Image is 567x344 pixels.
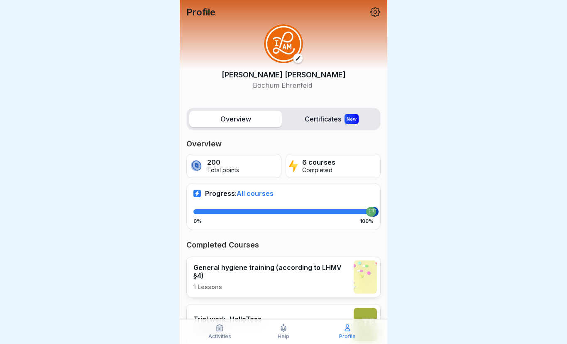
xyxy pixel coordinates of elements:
[189,111,282,127] label: Overview
[207,158,239,166] p: 200
[193,283,349,291] p: 1 Lessons
[222,80,346,90] p: Bochum Ehrenfeld
[237,189,274,198] span: All courses
[208,334,231,339] p: Activities
[288,159,298,173] img: lightning.svg
[285,111,378,127] label: Certificates
[186,257,381,297] a: General hygiene training (according to LHMV §4)1 Lessons
[207,167,239,174] p: Total points
[189,159,203,173] img: coin.svg
[205,189,274,198] p: Progress:
[360,218,374,224] p: 100%
[186,240,381,250] p: Completed Courses
[193,315,262,323] p: Trial work_HelloTess
[193,218,202,224] p: 0%
[345,114,359,124] div: New
[186,139,381,149] p: Overview
[278,334,289,339] p: Help
[302,167,335,174] p: Completed
[193,263,349,280] p: General hygiene training (according to LHMV §4)
[354,308,377,341] img: hjtlsohbyl0higwz0lwyddn9.png
[354,260,377,294] img: hojruqvksnxu7txtmml6l0ls.png
[222,69,346,80] p: [PERSON_NAME] [PERSON_NAME]
[302,158,335,166] p: 6 courses
[186,7,215,17] p: Profile
[339,334,356,339] p: Profile
[264,24,303,63] img: ca6pbwucmbo8lx1ssf1fk0qp.png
